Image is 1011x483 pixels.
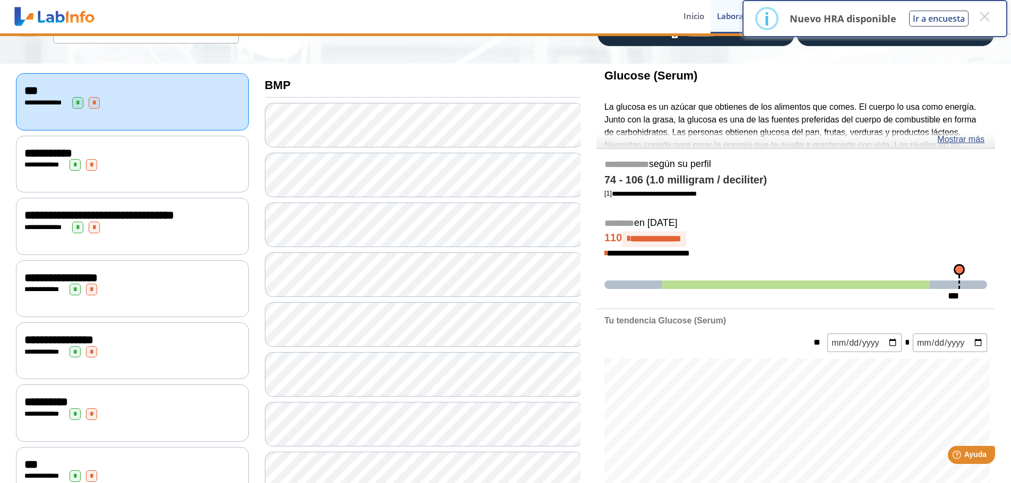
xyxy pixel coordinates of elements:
iframe: Help widget launcher [917,442,999,471]
input: mm/dd/yyyy [913,333,987,352]
div: i [764,9,770,28]
p: Nuevo HRA disponible [790,12,896,25]
h4: 110 [604,231,987,247]
input: mm/dd/yyyy [827,333,902,352]
b: BMP [265,78,291,92]
a: [1] [604,189,697,197]
b: Glucose (Serum) [604,69,698,82]
a: Mostrar más [937,133,984,146]
h5: según su perfil [604,159,987,171]
h5: en [DATE] [604,217,987,230]
button: Close this dialog [975,7,994,26]
button: Ir a encuesta [909,11,969,27]
p: La glucosa es un azúcar que obtienes de los alimentos que comes. El cuerpo lo usa como energía. J... [604,101,987,177]
b: Tu tendencia Glucose (Serum) [604,316,726,325]
h4: 74 - 106 (1.0 milligram / deciliter) [604,174,987,187]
